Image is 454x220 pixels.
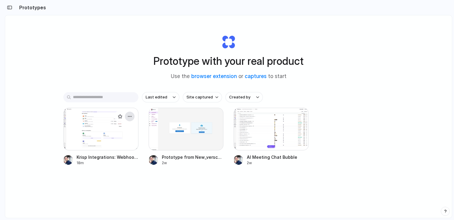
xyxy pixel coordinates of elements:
[183,92,222,102] button: Site captured
[149,108,224,166] a: Prototype from New_verschonPrototype from New_verschon2w
[229,94,250,100] span: Created by
[63,108,138,166] a: Krisp Integrations: Webhook SetupKrisp Integrations: Webhook Setup18m
[162,160,224,166] div: 2w
[77,160,138,166] div: 18m
[245,73,267,79] a: captures
[234,108,309,166] a: AI Meeting Chat BubbleAI Meeting Chat Bubble2w
[77,154,138,160] span: Krisp Integrations: Webhook Setup
[162,154,224,160] span: Prototype from New_verschon
[186,94,213,100] span: Site captured
[146,94,167,100] span: Last edited
[17,4,46,11] h2: Prototypes
[171,73,286,80] span: Use the or to start
[247,154,309,160] span: AI Meeting Chat Bubble
[247,160,309,166] div: 2w
[191,73,237,79] a: browser extension
[153,53,304,69] h1: Prototype with your real product
[142,92,179,102] button: Last edited
[225,92,263,102] button: Created by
